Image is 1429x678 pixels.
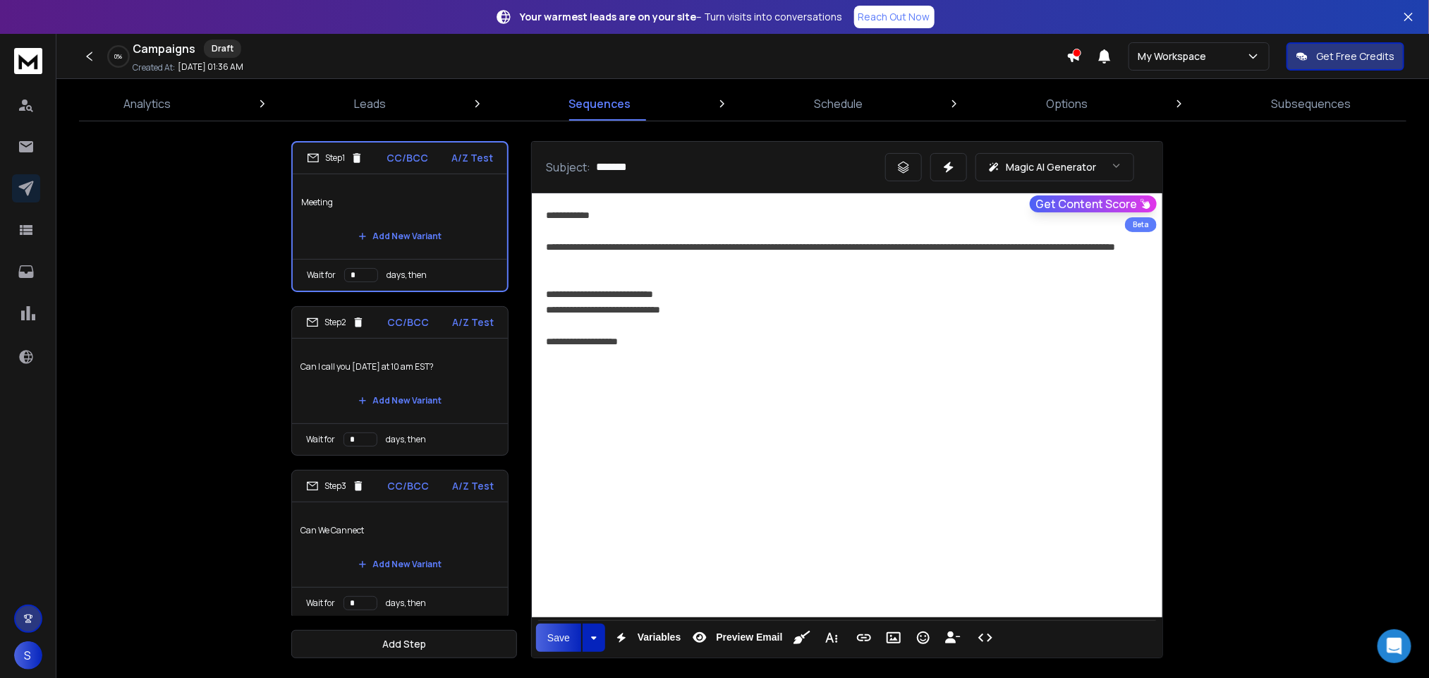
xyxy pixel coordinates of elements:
a: Schedule [805,87,871,121]
p: Created At: [133,62,175,73]
div: Beta [1125,217,1157,232]
p: Subsequences [1271,95,1351,112]
p: Leads [354,95,386,112]
button: Code View [972,624,999,652]
button: Preview Email [686,624,785,652]
p: Wait for [307,270,336,281]
p: CC/BCC [387,151,428,165]
button: Save [536,624,581,652]
div: Draft [204,40,241,58]
a: Sequences [561,87,640,121]
button: Insert Image (Ctrl+P) [880,624,907,652]
p: A/Z Test [451,151,493,165]
button: Get Content Score [1030,195,1157,212]
p: CC/BCC [388,479,430,493]
div: Open Intercom Messenger [1378,629,1411,663]
li: Step2CC/BCCA/Z TestCan I call you [DATE] at 10 am EST?Add New VariantWait fordays, then [291,306,509,456]
button: Magic AI Generator [975,153,1134,181]
div: Step 1 [307,152,363,164]
span: Preview Email [713,631,785,643]
p: 0 % [115,52,123,61]
p: Magic AI Generator [1006,160,1096,174]
button: Add New Variant [347,387,453,415]
button: Emoticons [910,624,937,652]
p: Reach Out Now [858,10,930,24]
p: Get Free Credits [1316,49,1394,63]
li: Step1CC/BCCA/Z TestMeetingAdd New VariantWait fordays, then [291,141,509,292]
p: Can We Cannect [300,511,499,550]
li: Step3CC/BCCA/Z TestCan We CannectAdd New VariantWait fordays, then [291,470,509,619]
p: Meeting [301,183,499,222]
p: Options [1046,95,1088,112]
p: – Turn visits into conversations [521,10,843,24]
h1: Campaigns [133,40,195,57]
p: Analytics [123,95,171,112]
button: S [14,641,42,670]
p: A/Z Test [452,315,494,329]
div: Step 2 [306,316,365,329]
button: Add New Variant [347,222,453,250]
button: Clean HTML [789,624,815,652]
button: Insert Unsubscribe Link [940,624,966,652]
a: Subsequences [1263,87,1359,121]
a: Options [1038,87,1096,121]
a: Reach Out Now [854,6,935,28]
p: Subject: [546,159,590,176]
p: days, then [386,598,426,609]
a: Analytics [115,87,179,121]
p: days, then [386,434,426,445]
p: Sequences [569,95,631,112]
p: Wait for [306,434,335,445]
p: My Workspace [1138,49,1212,63]
strong: Your warmest leads are on your site [521,10,697,23]
p: Wait for [306,598,335,609]
p: days, then [387,270,427,281]
button: Insert Link (Ctrl+K) [851,624,877,652]
a: Leads [346,87,394,121]
button: Get Free Credits [1287,42,1404,71]
button: Add Step [291,630,517,658]
p: Schedule [814,95,863,112]
button: More Text [818,624,845,652]
button: Variables [608,624,684,652]
p: Can I call you [DATE] at 10 am EST? [300,347,499,387]
img: logo [14,48,42,74]
button: Add New Variant [347,550,453,579]
p: CC/BCC [388,315,430,329]
p: A/Z Test [452,479,494,493]
span: Variables [635,631,684,643]
div: Step 3 [306,480,365,492]
p: [DATE] 01:36 AM [178,61,243,73]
